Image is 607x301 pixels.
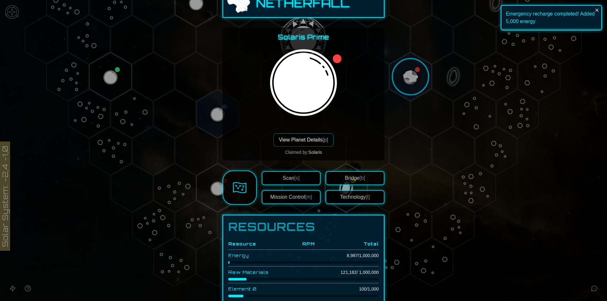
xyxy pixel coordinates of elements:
span: [t] [366,194,370,200]
button: close [595,8,599,13]
span: Scan [283,175,299,181]
td: Element 0 [228,283,290,295]
td: 8,987 / 1,000,000 [315,250,379,262]
button: Mission Control[m] [262,190,321,204]
h3: Solaris Prime [278,33,329,42]
div: Claimed by: [285,149,322,155]
td: 121,182 / 1,000,000 [315,267,379,278]
button: Scan[s] [262,171,321,185]
span: [p] [322,137,328,142]
button: View Planet Details[p] [273,133,333,147]
img: Sector [233,181,247,195]
span: [b] [359,175,365,181]
img: Solaris Prime [264,47,343,126]
th: Total [315,238,379,250]
span: [s] [294,175,300,181]
div: Emergency recharge completed! Added 5,000 energy [501,5,602,30]
span: [m] [305,194,312,200]
th: RPM [290,238,315,250]
button: Bridge[b] [326,171,384,185]
td: Energy [228,250,290,262]
img: Engineer Guild [285,28,365,114]
td: 100 / 1,000 [315,283,379,295]
button: Technology[t] [326,190,384,204]
span: Solaris [309,150,322,155]
td: Raw Materials [228,267,290,278]
th: Resource [228,238,290,250]
h1: Resources [228,220,379,233]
